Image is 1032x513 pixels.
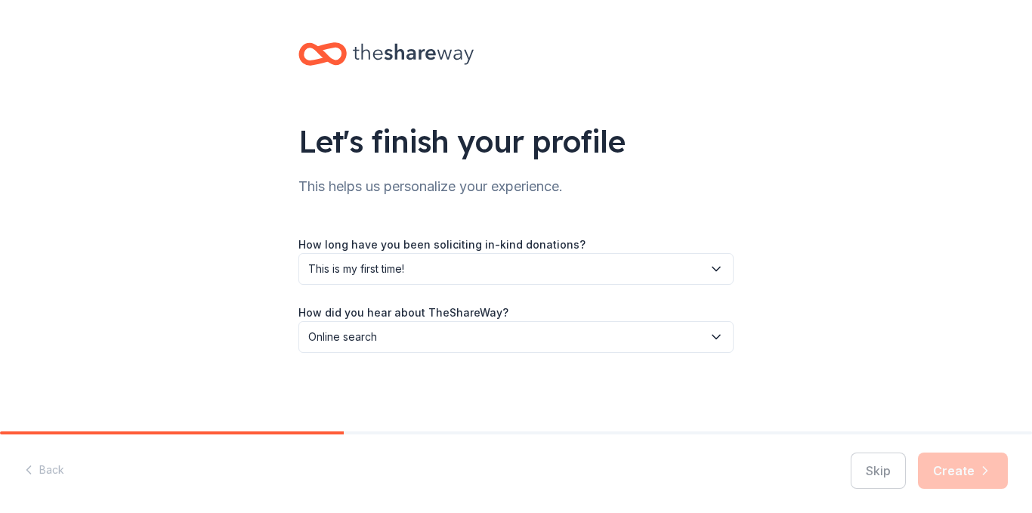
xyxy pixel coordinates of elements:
span: Online search [308,328,703,346]
button: Online search [298,321,734,353]
button: This is my first time! [298,253,734,285]
label: How did you hear about TheShareWay? [298,305,508,320]
label: How long have you been soliciting in-kind donations? [298,237,586,252]
div: Let's finish your profile [298,120,734,162]
div: This helps us personalize your experience. [298,175,734,199]
span: This is my first time! [308,260,703,278]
